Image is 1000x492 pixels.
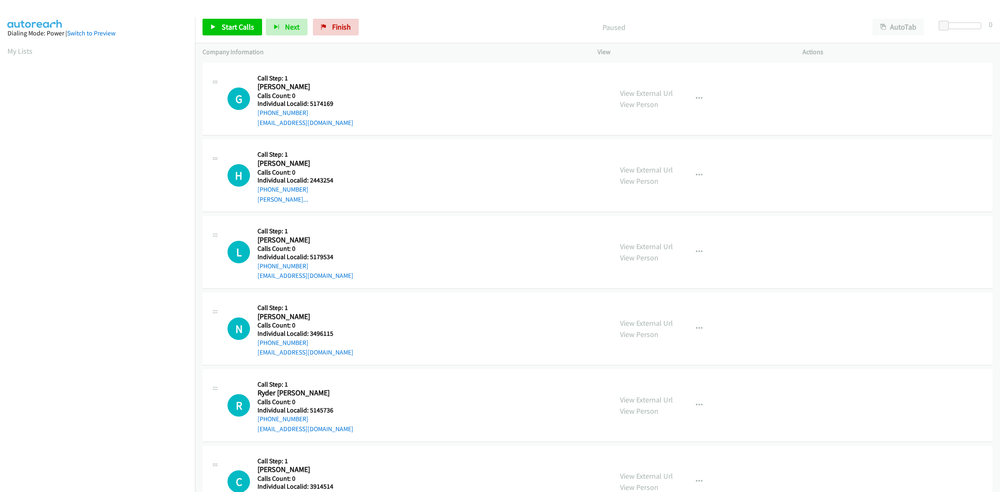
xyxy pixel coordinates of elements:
[257,312,349,322] h2: [PERSON_NAME]
[257,465,349,475] h2: [PERSON_NAME]
[257,119,353,127] a: [EMAIL_ADDRESS][DOMAIN_NAME]
[620,406,658,416] a: View Person
[257,398,353,406] h5: Calls Count: 0
[257,415,308,423] a: [PHONE_NUMBER]
[227,87,250,110] h1: G
[257,339,308,347] a: [PHONE_NUMBER]
[620,88,673,98] a: View External Url
[620,471,673,481] a: View External Url
[222,22,254,32] span: Start Calls
[257,109,308,117] a: [PHONE_NUMBER]
[227,164,250,187] h1: H
[257,74,353,82] h5: Call Step: 1
[257,330,353,338] h5: Individual Localid: 3496115
[802,47,992,57] p: Actions
[257,227,353,235] h5: Call Step: 1
[620,482,658,492] a: View Person
[202,47,582,57] p: Company Information
[257,176,349,185] h5: Individual Localid: 2443254
[620,395,673,405] a: View External Url
[257,475,395,483] h5: Calls Count: 0
[620,165,673,175] a: View External Url
[257,253,353,261] h5: Individual Localid: 5179534
[989,19,992,30] div: 0
[7,28,187,38] div: Dialing Mode: Power |
[257,235,349,245] h2: [PERSON_NAME]
[227,317,250,340] div: The call is yet to be attempted
[202,19,262,35] a: Start Calls
[370,22,857,33] p: Paused
[257,380,353,389] h5: Call Step: 1
[620,176,658,186] a: View Person
[227,317,250,340] h1: N
[313,19,359,35] a: Finish
[257,388,349,398] h2: Ryder [PERSON_NAME]
[257,262,308,270] a: [PHONE_NUMBER]
[257,304,353,312] h5: Call Step: 1
[257,195,308,203] a: [PERSON_NAME]...
[620,242,673,251] a: View External Url
[257,168,349,177] h5: Calls Count: 0
[257,159,349,168] h2: [PERSON_NAME]
[227,394,250,417] div: The call is yet to be attempted
[872,19,924,35] button: AutoTab
[620,330,658,339] a: View Person
[7,64,195,460] iframe: Dialpad
[227,164,250,187] div: The call is yet to be attempted
[257,245,353,253] h5: Calls Count: 0
[67,29,115,37] a: Switch to Preview
[266,19,307,35] button: Next
[285,22,300,32] span: Next
[257,482,395,491] h5: Individual Localid: 3914514
[227,241,250,263] h1: L
[227,241,250,263] div: The call is yet to be attempted
[943,22,981,29] div: Delay between calls (in seconds)
[257,82,349,92] h2: [PERSON_NAME]
[257,425,353,433] a: [EMAIL_ADDRESS][DOMAIN_NAME]
[620,100,658,109] a: View Person
[7,46,32,56] a: My Lists
[976,213,1000,279] iframe: Resource Center
[257,457,395,465] h5: Call Step: 1
[257,92,353,100] h5: Calls Count: 0
[257,272,353,280] a: [EMAIL_ADDRESS][DOMAIN_NAME]
[257,406,353,415] h5: Individual Localid: 5145736
[620,253,658,262] a: View Person
[597,47,787,57] p: View
[257,185,308,193] a: [PHONE_NUMBER]
[257,321,353,330] h5: Calls Count: 0
[332,22,351,32] span: Finish
[257,100,353,108] h5: Individual Localid: 5174169
[620,318,673,328] a: View External Url
[257,150,349,159] h5: Call Step: 1
[257,348,353,356] a: [EMAIL_ADDRESS][DOMAIN_NAME]
[227,87,250,110] div: The call is yet to be attempted
[227,394,250,417] h1: R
